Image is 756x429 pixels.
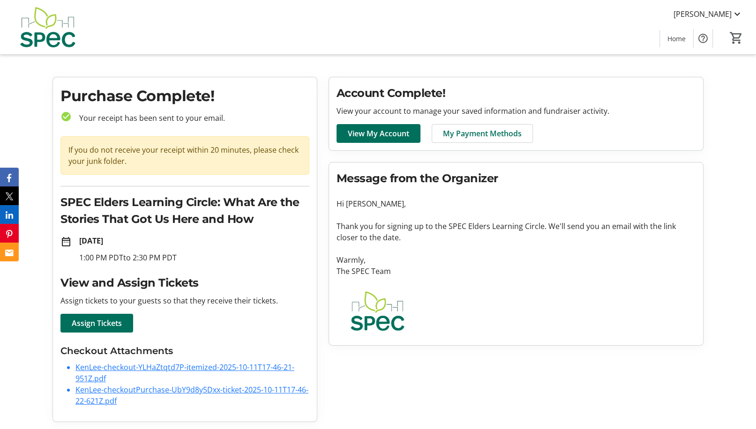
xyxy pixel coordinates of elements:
mat-icon: date_range [60,236,72,247]
a: Assign Tickets [60,314,133,333]
a: KenLee-checkoutPurchase-UbY9d8y5Dxx-ticket-2025-10-11T17-46-22-621Z.pdf [75,385,308,406]
div: If you do not receive your receipt within 20 minutes, please check your junk folder. [60,136,309,175]
span: Assign Tickets [72,318,122,329]
h2: Account Complete! [337,85,696,102]
span: [PERSON_NAME] [674,8,732,20]
p: Warmly, [337,254,696,266]
a: View My Account [337,124,420,143]
button: Cart [728,30,745,46]
a: My Payment Methods [432,124,533,143]
img: SPEC's Logo [6,4,89,51]
img: SPEC logo [337,288,418,334]
p: Your receipt has been sent to your email. [72,112,309,124]
strong: [DATE] [79,236,103,246]
h2: Message from the Organizer [337,170,696,187]
h2: SPEC Elders Learning Circle: What Are the Stories That Got Us Here and How [60,194,309,228]
p: View your account to manage your saved information and fundraiser activity. [337,105,696,117]
h3: Checkout Attachments [60,344,309,358]
span: Home [667,34,686,44]
h1: Purchase Complete! [60,85,309,107]
button: [PERSON_NAME] [666,7,750,22]
a: Home [660,30,693,47]
h2: View and Assign Tickets [60,274,309,291]
p: Hi [PERSON_NAME], [337,198,696,209]
p: Assign tickets to your guests so that they receive their tickets. [60,295,309,306]
mat-icon: check_circle [60,111,72,122]
p: The SPEC Team [337,266,696,277]
p: 1:00 PM PDT to 2:30 PM PDT [79,252,309,263]
p: Thank you for signing up to the SPEC Elders Learning Circle. We'll send you an email with the lin... [337,221,696,243]
a: KenLee-checkout-YLHaZtqtd7P-itemized-2025-10-11T17-46-21-951Z.pdf [75,362,294,384]
span: My Payment Methods [443,128,522,139]
button: Help [694,29,712,48]
span: View My Account [348,128,409,139]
